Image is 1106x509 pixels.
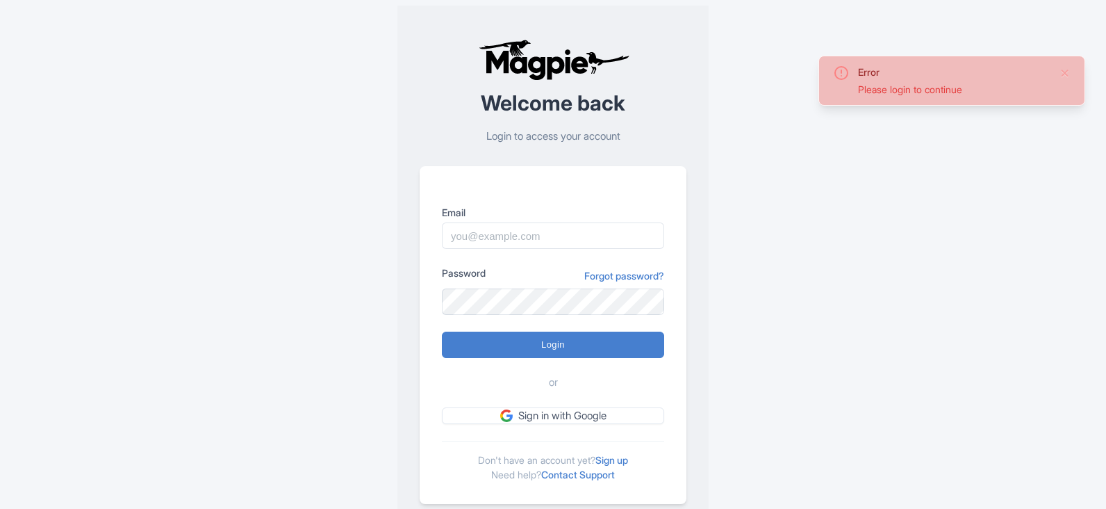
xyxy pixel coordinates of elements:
[442,205,664,220] label: Email
[420,92,686,115] h2: Welcome back
[549,375,558,391] span: or
[500,410,513,422] img: google.svg
[442,332,664,358] input: Login
[442,441,664,482] div: Don't have an account yet? Need help?
[541,469,615,480] a: Contact Support
[442,223,664,249] input: you@example.com
[858,82,1048,97] div: Please login to continue
[442,407,664,425] a: Sign in with Google
[475,39,632,81] img: logo-ab69f6fb50320c5b225c76a69d11143b.png
[442,266,486,280] label: Password
[595,454,628,466] a: Sign up
[858,65,1048,79] div: Error
[1059,65,1071,81] button: Close
[420,129,686,145] p: Login to access your account
[584,268,664,283] a: Forgot password?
